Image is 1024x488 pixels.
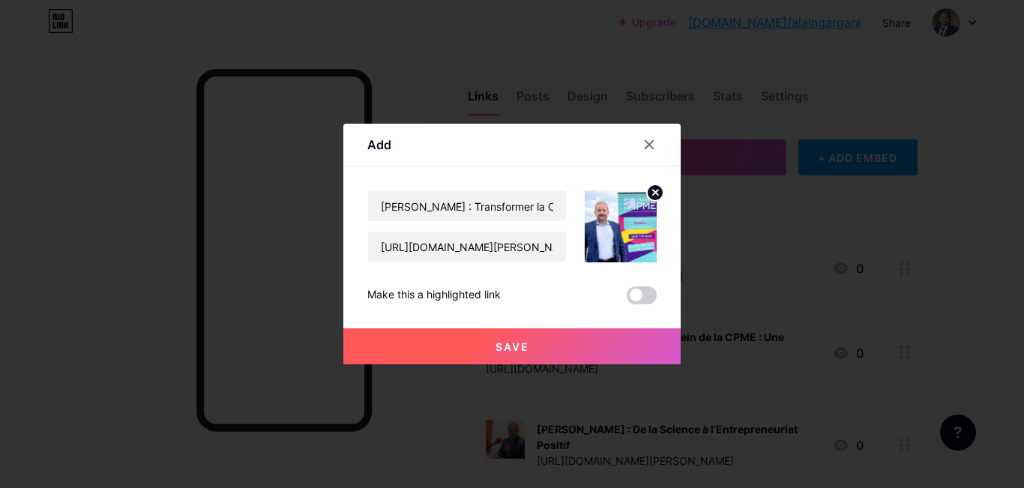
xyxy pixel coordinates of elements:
[367,136,391,154] div: Add
[368,232,566,262] input: URL
[368,191,566,221] input: Title
[343,328,681,364] button: Save
[367,286,501,304] div: Make this a highlighted link
[585,190,657,262] img: link_thumbnail
[496,340,529,353] span: Save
